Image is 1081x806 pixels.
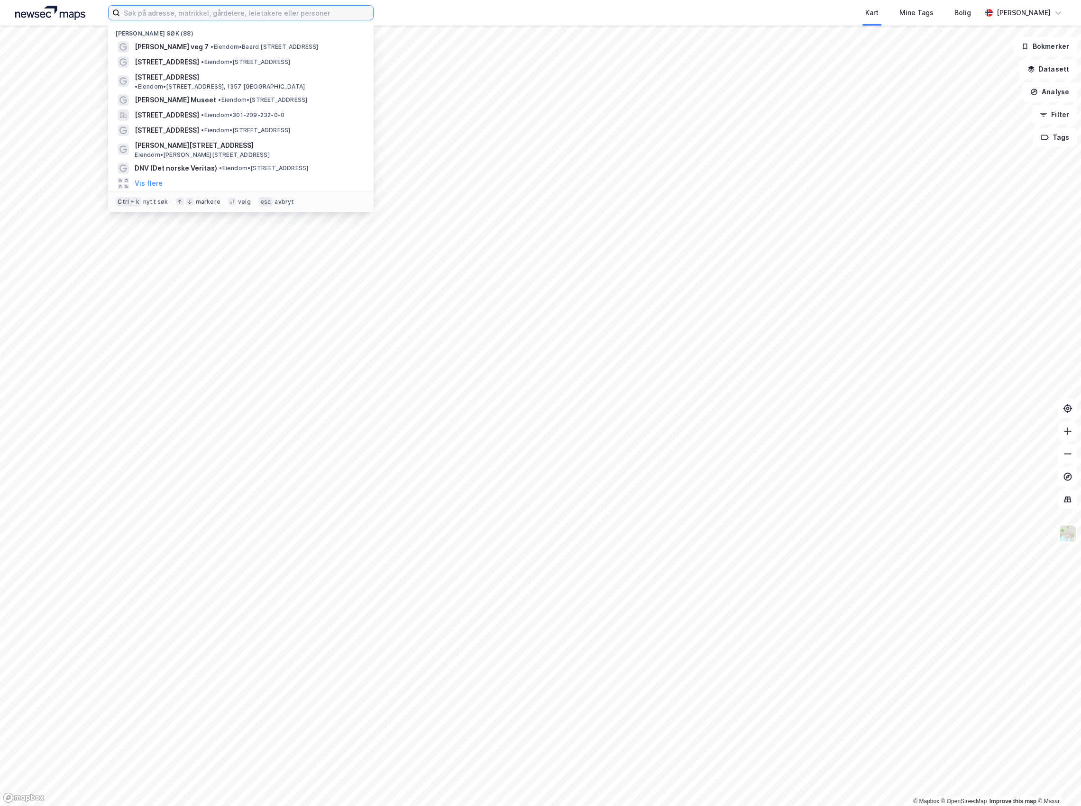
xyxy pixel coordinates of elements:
span: [PERSON_NAME] veg 7 [135,41,209,53]
div: markere [196,198,220,206]
div: Kart [865,7,879,18]
a: Improve this map [989,798,1036,805]
div: Bolig [954,7,971,18]
span: [PERSON_NAME][STREET_ADDRESS] [135,140,362,151]
div: [PERSON_NAME] [997,7,1051,18]
span: DNV (Det norske Veritas) [135,163,217,174]
span: • [218,96,221,103]
div: Mine Tags [899,7,934,18]
button: Analyse [1022,82,1077,101]
button: Filter [1032,105,1077,124]
img: logo.a4113a55bc3d86da70a041830d287a7e.svg [15,6,85,20]
div: nytt søk [143,198,168,206]
span: [STREET_ADDRESS] [135,109,199,121]
img: Z [1059,525,1077,543]
input: Søk på adresse, matrikkel, gårdeiere, leietakere eller personer [120,6,373,20]
span: Eiendom • [PERSON_NAME][STREET_ADDRESS] [135,151,269,159]
button: Datasett [1019,60,1077,79]
span: • [211,43,213,50]
span: Eiendom • [STREET_ADDRESS] [201,127,290,134]
span: Eiendom • Baard [STREET_ADDRESS] [211,43,318,51]
span: • [219,164,222,172]
div: [PERSON_NAME] søk (88) [108,22,374,39]
button: Bokmerker [1013,37,1077,56]
button: Vis flere [135,178,163,189]
span: [STREET_ADDRESS] [135,125,199,136]
span: Eiendom • [STREET_ADDRESS] [201,58,290,66]
span: Eiendom • [STREET_ADDRESS] [219,164,308,172]
span: Eiendom • [STREET_ADDRESS], 1357 [GEOGRAPHIC_DATA] [135,83,305,91]
div: esc [258,197,273,207]
span: Eiendom • [STREET_ADDRESS] [218,96,307,104]
span: [STREET_ADDRESS] [135,72,199,83]
span: Eiendom • 301-209-232-0-0 [201,111,284,119]
span: • [135,83,137,90]
div: velg [238,198,251,206]
div: avbryt [275,198,294,206]
span: • [201,111,204,118]
span: • [201,127,204,134]
a: OpenStreetMap [941,798,987,805]
span: • [201,58,204,65]
button: Tags [1033,128,1077,147]
a: Mapbox [913,798,939,805]
div: Ctrl + k [116,197,141,207]
span: [PERSON_NAME] Museet [135,94,216,106]
iframe: Chat Widget [1034,761,1081,806]
span: [STREET_ADDRESS] [135,56,199,68]
div: Kontrollprogram for chat [1034,761,1081,806]
a: Mapbox homepage [3,792,45,803]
